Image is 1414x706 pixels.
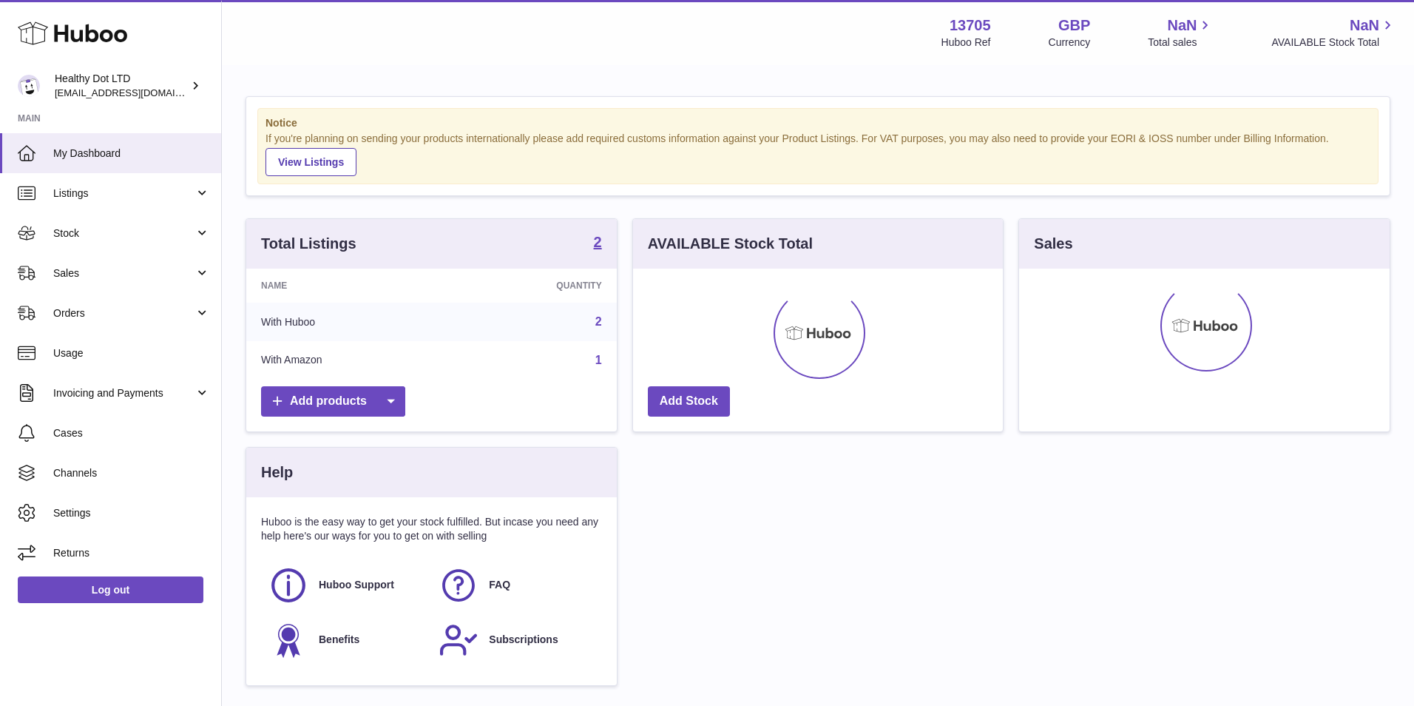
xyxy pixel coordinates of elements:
span: Returns [53,546,210,560]
span: Benefits [319,633,359,647]
a: Huboo Support [268,565,424,605]
div: Healthy Dot LTD [55,72,188,100]
span: Settings [53,506,210,520]
span: Huboo Support [319,578,394,592]
a: 2 [594,235,602,252]
a: 2 [595,315,602,328]
span: Channels [53,466,210,480]
a: Log out [18,576,203,603]
a: 1 [595,354,602,366]
a: NaN Total sales [1148,16,1214,50]
a: NaN AVAILABLE Stock Total [1271,16,1396,50]
th: Name [246,269,449,303]
span: Usage [53,346,210,360]
th: Quantity [449,269,617,303]
span: AVAILABLE Stock Total [1271,36,1396,50]
strong: Notice [265,116,1370,130]
a: View Listings [265,148,356,176]
div: Currency [1049,36,1091,50]
a: Add products [261,386,405,417]
span: Listings [53,186,194,201]
span: Stock [53,226,194,241]
span: Invoicing and Payments [53,386,194,400]
a: Benefits [268,620,424,660]
strong: 2 [594,235,602,249]
span: FAQ [489,578,510,592]
strong: GBP [1058,16,1090,36]
span: Orders [53,306,194,320]
td: With Huboo [246,303,449,341]
p: Huboo is the easy way to get your stock fulfilled. But incase you need any help here's our ways f... [261,515,602,543]
h3: AVAILABLE Stock Total [648,234,813,254]
span: Cases [53,426,210,440]
a: FAQ [439,565,594,605]
td: With Amazon [246,341,449,380]
span: My Dashboard [53,147,210,161]
h3: Total Listings [261,234,356,254]
a: Subscriptions [439,620,594,660]
span: Total sales [1148,36,1214,50]
span: [EMAIL_ADDRESS][DOMAIN_NAME] [55,87,217,98]
div: Huboo Ref [941,36,991,50]
img: internalAdmin-13705@internal.huboo.com [18,75,40,97]
div: If you're planning on sending your products internationally please add required customs informati... [265,132,1370,176]
span: Sales [53,266,194,280]
h3: Help [261,463,293,483]
strong: 13705 [950,16,991,36]
span: NaN [1350,16,1379,36]
h3: Sales [1034,234,1072,254]
span: Subscriptions [489,633,558,647]
a: Add Stock [648,386,730,417]
span: NaN [1167,16,1197,36]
